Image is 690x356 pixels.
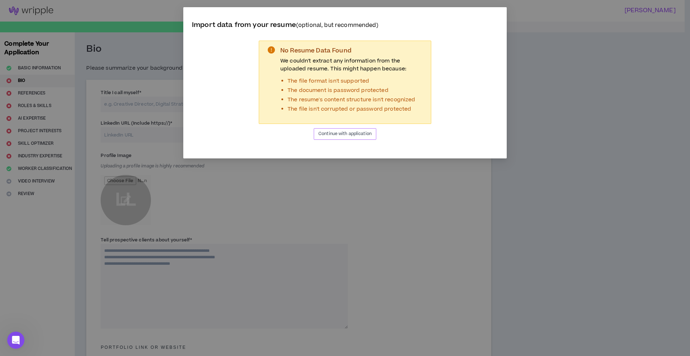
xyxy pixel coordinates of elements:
button: Continue with application [314,128,376,140]
li: The resume's content structure isn't recognized [287,96,425,104]
li: The file isn't corrupted or password protected [287,105,425,113]
span: Continue with application [318,130,372,137]
iframe: Intercom live chat [7,332,24,349]
small: (optional, but recommended) [296,22,378,29]
p: We couldn't extract any information from the uploaded resume. This might happen because: [280,57,425,73]
li: The file format isn't supported [287,77,425,85]
button: Close [487,7,507,27]
span: exclamation-circle [268,46,275,54]
li: The document is password protected [287,87,425,94]
div: No Resume Data Found [280,46,425,56]
p: Import data from your resume [192,20,498,31]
